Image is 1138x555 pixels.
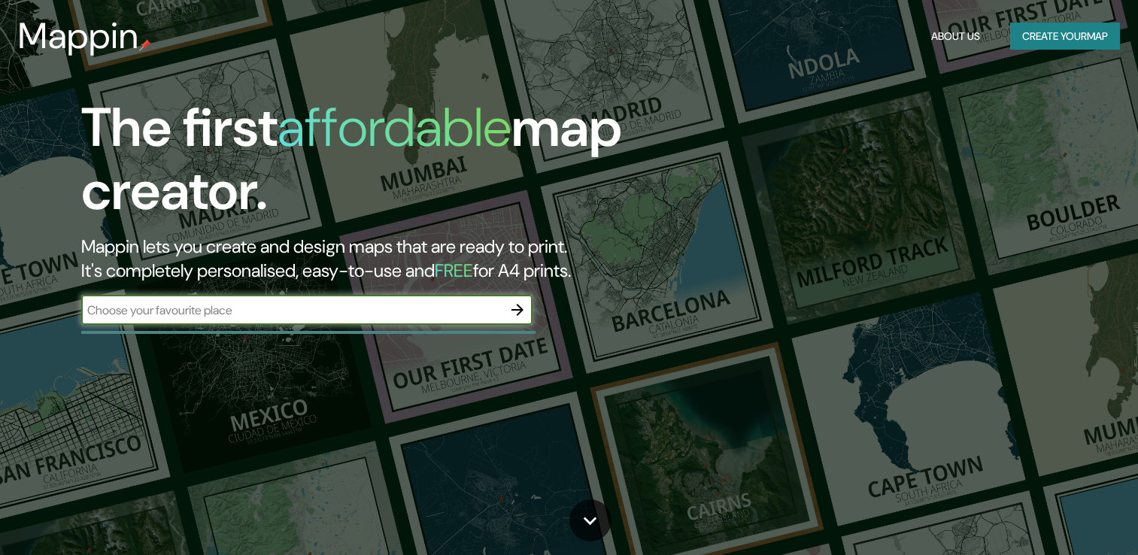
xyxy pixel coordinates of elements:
button: Create yourmap [1010,23,1120,50]
h1: affordable [278,92,511,162]
h3: Mappin [18,15,139,57]
input: Choose your favourite place [81,302,502,319]
h5: FREE [435,259,473,282]
button: About Us [925,23,986,50]
h1: The first map creator. [81,96,651,235]
h2: Mappin lets you create and design maps that are ready to print. It's completely personalised, eas... [81,235,651,283]
img: mappin-pin [139,39,151,51]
